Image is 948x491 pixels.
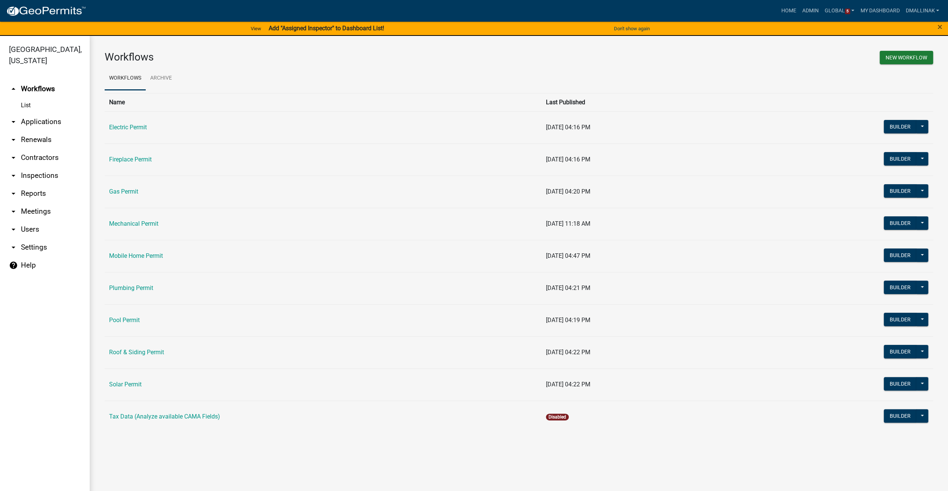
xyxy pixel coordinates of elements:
[546,220,590,227] span: [DATE] 11:18 AM
[109,252,163,259] a: Mobile Home Permit
[884,377,917,390] button: Builder
[778,4,799,18] a: Home
[938,22,942,31] button: Close
[799,4,822,18] a: Admin
[884,120,917,133] button: Builder
[109,284,153,291] a: Plumbing Permit
[9,243,18,252] i: arrow_drop_down
[9,207,18,216] i: arrow_drop_down
[9,84,18,93] i: arrow_drop_up
[109,156,152,163] a: Fireplace Permit
[269,25,384,32] strong: Add "Assigned Inspector" to Dashboard List!
[109,124,147,131] a: Electric Permit
[902,4,942,18] a: dmallinak
[546,252,590,259] span: [DATE] 04:47 PM
[546,284,590,291] span: [DATE] 04:21 PM
[884,281,917,294] button: Builder
[880,51,933,64] button: New Workflow
[857,4,902,18] a: My Dashboard
[546,316,590,324] span: [DATE] 04:19 PM
[109,381,142,388] a: Solar Permit
[884,216,917,230] button: Builder
[938,22,942,32] span: ×
[105,93,541,111] th: Name
[546,188,590,195] span: [DATE] 04:20 PM
[546,156,590,163] span: [DATE] 04:16 PM
[105,51,513,64] h3: Workflows
[109,349,164,356] a: Roof & Siding Permit
[105,67,146,90] a: Workflows
[9,135,18,144] i: arrow_drop_down
[884,248,917,262] button: Builder
[109,188,138,195] a: Gas Permit
[845,9,850,15] span: 5
[546,381,590,388] span: [DATE] 04:22 PM
[146,67,176,90] a: Archive
[9,117,18,126] i: arrow_drop_down
[611,22,653,35] button: Don't show again
[546,124,590,131] span: [DATE] 04:16 PM
[884,313,917,326] button: Builder
[9,171,18,180] i: arrow_drop_down
[822,4,858,18] a: Global5
[109,316,140,324] a: Pool Permit
[546,414,569,420] span: Disabled
[884,409,917,423] button: Builder
[109,220,158,227] a: Mechanical Permit
[9,189,18,198] i: arrow_drop_down
[884,345,917,358] button: Builder
[109,413,220,420] a: Tax Data (Analyze available CAMA Fields)
[9,261,18,270] i: help
[9,153,18,162] i: arrow_drop_down
[884,152,917,166] button: Builder
[884,184,917,198] button: Builder
[248,22,264,35] a: View
[9,225,18,234] i: arrow_drop_down
[541,93,736,111] th: Last Published
[546,349,590,356] span: [DATE] 04:22 PM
